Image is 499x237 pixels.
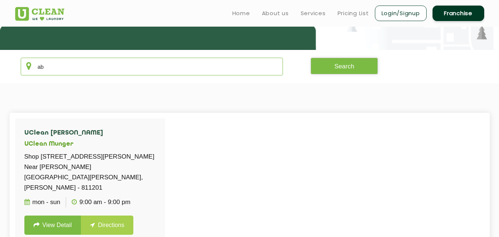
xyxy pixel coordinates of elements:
[24,152,156,193] p: Shop [STREET_ADDRESS][PERSON_NAME] Near [PERSON_NAME][GEOGRAPHIC_DATA][PERSON_NAME], [PERSON_NAME...
[24,216,81,235] a: View Detail
[232,9,250,18] a: Home
[81,216,133,235] a: Directions
[21,58,283,75] input: Enter city/area/pin Code
[15,7,64,21] img: UClean Laundry and Dry Cleaning
[72,197,130,207] p: 9:00 AM - 9:00 PM
[301,9,326,18] a: Services
[338,9,369,18] a: Pricing List
[375,6,427,21] a: Login/Signup
[262,9,289,18] a: About us
[311,58,378,74] button: Search
[24,197,61,207] p: Mon - Sun
[433,6,484,21] a: Franchise
[24,129,156,137] h4: UClean [PERSON_NAME]
[24,141,156,148] h5: UClean Munger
